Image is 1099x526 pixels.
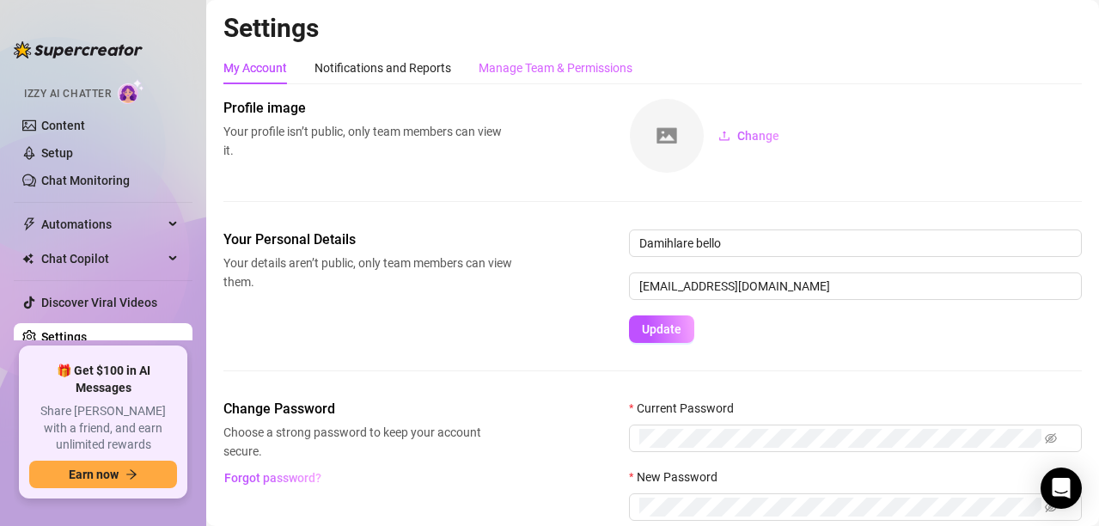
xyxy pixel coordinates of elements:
[639,498,1041,517] input: New Password
[41,211,163,238] span: Automations
[629,468,729,486] label: New Password
[737,129,779,143] span: Change
[223,464,321,492] button: Forgot password?
[69,468,119,481] span: Earn now
[223,58,287,77] div: My Account
[118,79,144,104] img: AI Chatter
[629,272,1082,300] input: Enter new email
[630,99,704,173] img: square-placeholder.png
[223,12,1082,45] h2: Settings
[223,122,512,160] span: Your profile isn’t public, only team members can view it.
[223,423,512,461] span: Choose a strong password to keep your account secure.
[29,461,177,488] button: Earn nowarrow-right
[224,471,321,485] span: Forgot password?
[14,41,143,58] img: logo-BBDzfeDw.svg
[223,399,512,419] span: Change Password
[223,229,512,250] span: Your Personal Details
[22,253,34,265] img: Chat Copilot
[41,146,73,160] a: Setup
[22,217,36,231] span: thunderbolt
[314,58,451,77] div: Notifications and Reports
[479,58,632,77] div: Manage Team & Permissions
[1041,468,1082,509] div: Open Intercom Messenger
[1045,432,1057,444] span: eye-invisible
[629,315,694,343] button: Update
[629,229,1082,257] input: Enter name
[24,86,111,102] span: Izzy AI Chatter
[705,122,793,150] button: Change
[41,296,157,309] a: Discover Viral Videos
[29,403,177,454] span: Share [PERSON_NAME] with a friend, and earn unlimited rewards
[718,130,730,142] span: upload
[223,98,512,119] span: Profile image
[41,330,87,344] a: Settings
[642,322,681,336] span: Update
[223,254,512,291] span: Your details aren’t public, only team members can view them.
[41,245,163,272] span: Chat Copilot
[639,429,1041,448] input: Current Password
[41,119,85,132] a: Content
[629,399,745,418] label: Current Password
[125,468,137,480] span: arrow-right
[29,363,177,396] span: 🎁 Get $100 in AI Messages
[41,174,130,187] a: Chat Monitoring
